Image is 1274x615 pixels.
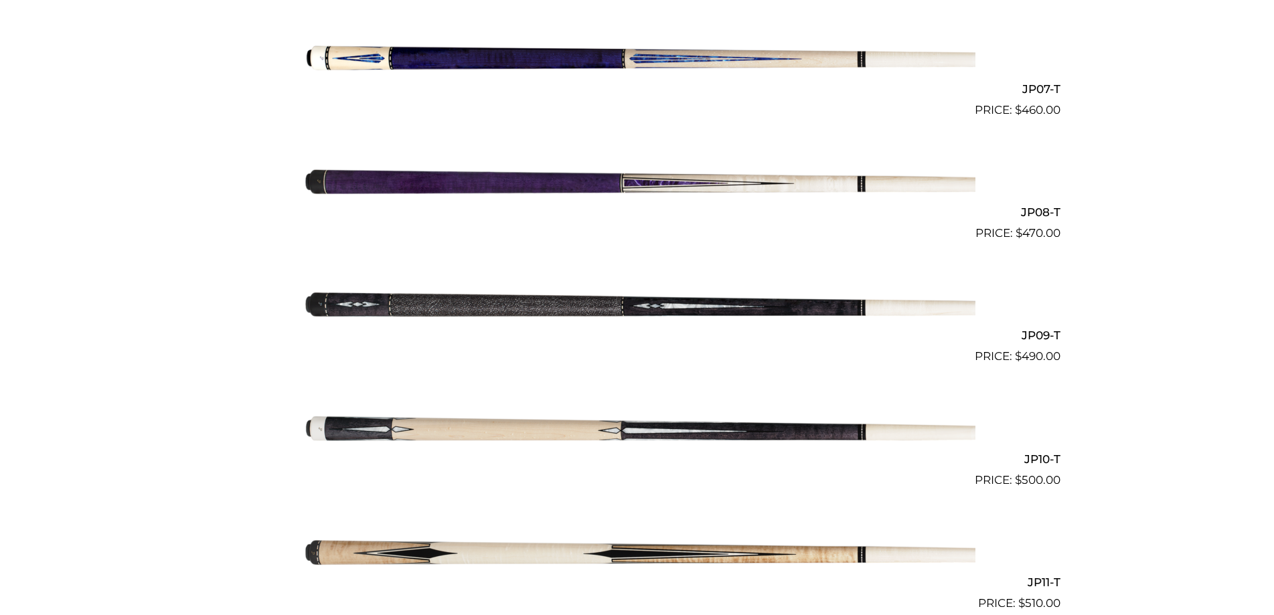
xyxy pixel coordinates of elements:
h2: JP07-T [214,76,1060,101]
bdi: 470.00 [1016,226,1060,240]
bdi: 510.00 [1018,596,1060,610]
h2: JP11-T [214,570,1060,595]
span: $ [1016,226,1022,240]
bdi: 490.00 [1015,349,1060,363]
a: JP09-T $490.00 [214,248,1060,365]
a: JP11-T $510.00 [214,495,1060,612]
img: JP08-T [299,124,975,237]
a: JP07-T $460.00 [214,1,1060,118]
img: JP07-T [299,1,975,113]
span: $ [1015,349,1022,363]
bdi: 460.00 [1015,103,1060,116]
span: $ [1015,103,1022,116]
h2: JP09-T [214,323,1060,348]
h2: JP10-T [214,446,1060,471]
h2: JP08-T [214,200,1060,225]
span: $ [1015,473,1022,487]
a: JP08-T $470.00 [214,124,1060,242]
span: $ [1018,596,1025,610]
bdi: 500.00 [1015,473,1060,487]
img: JP10-T [299,371,975,483]
img: JP11-T [299,495,975,607]
img: JP09-T [299,248,975,360]
a: JP10-T $500.00 [214,371,1060,489]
